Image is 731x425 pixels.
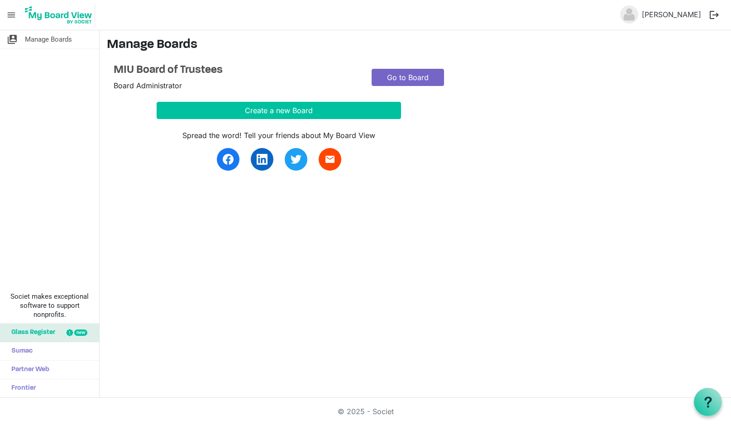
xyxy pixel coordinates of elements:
[7,361,49,379] span: Partner Web
[22,4,99,26] a: My Board View Logo
[22,4,95,26] img: My Board View Logo
[325,154,335,165] span: email
[74,329,87,336] div: new
[338,407,394,416] a: © 2025 - Societ
[157,102,401,119] button: Create a new Board
[7,379,36,397] span: Frontier
[7,342,33,360] span: Sumac
[114,81,182,90] span: Board Administrator
[223,154,234,165] img: facebook.svg
[114,64,358,77] a: MIU Board of Trustees
[291,154,301,165] img: twitter.svg
[257,154,268,165] img: linkedin.svg
[372,69,444,86] a: Go to Board
[7,324,55,342] span: Glass Register
[319,148,341,171] a: email
[25,30,72,48] span: Manage Boards
[3,6,20,24] span: menu
[157,130,401,141] div: Spread the word! Tell your friends about My Board View
[107,38,724,53] h3: Manage Boards
[638,5,705,24] a: [PERSON_NAME]
[4,292,95,319] span: Societ makes exceptional software to support nonprofits.
[620,5,638,24] img: no-profile-picture.svg
[7,30,18,48] span: switch_account
[705,5,724,24] button: logout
